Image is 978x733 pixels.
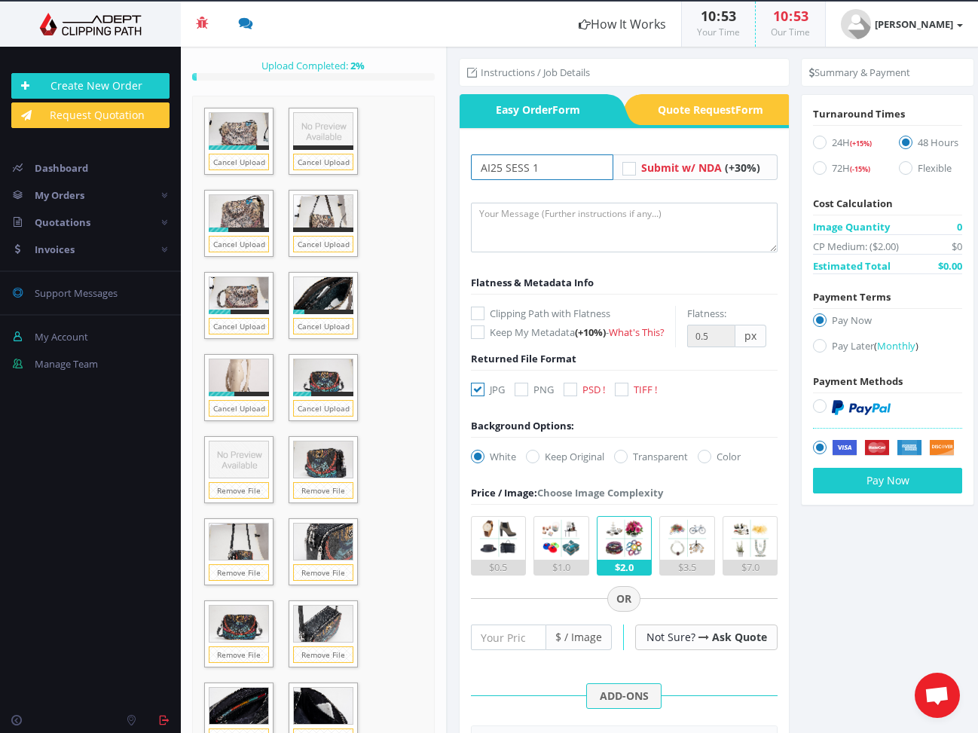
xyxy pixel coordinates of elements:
span: CP Medium: ($2.00) [813,239,899,254]
li: Summary & Payment [809,65,910,80]
img: PayPal [832,400,891,415]
div: $1.0 [534,560,588,575]
label: Flatness: [687,306,726,321]
i: Form [552,102,580,117]
label: Keep Original [526,449,604,464]
div: $7.0 [723,560,777,575]
span: $0.00 [938,258,962,273]
span: Image Quantity [813,219,890,234]
a: (+15%) [850,136,872,149]
span: 0 [957,219,962,234]
a: Aprire la chat [915,673,960,718]
label: PNG [515,382,554,397]
span: Easy Order [460,94,606,125]
a: Cancel Upload [209,400,269,417]
div: Background Options: [471,418,574,433]
span: 53 [793,7,808,25]
span: 10 [773,7,788,25]
label: Pay Later [813,338,962,359]
a: Cancel Upload [293,400,353,417]
span: Returned File Format [471,352,576,365]
img: 4.png [665,517,708,560]
label: 72H [813,160,876,181]
strong: % [348,59,365,72]
span: Monthly [877,339,915,353]
span: Quote Request [643,94,790,125]
a: What's This? [609,325,665,339]
label: Pay Now [813,313,962,333]
a: How It Works [564,2,681,47]
input: Your Price [471,625,547,650]
span: (+10%) [575,325,606,339]
span: : [716,7,721,25]
span: Flatness & Metadata Info [471,276,594,289]
label: Color [698,449,741,464]
small: Your Time [697,26,740,38]
span: PSD ! [582,383,605,396]
span: 2 [350,59,356,72]
img: Securely by Stripe [832,440,955,457]
strong: [PERSON_NAME] [875,17,953,31]
a: Remove File [293,646,353,663]
span: Turnaround Times [813,107,905,121]
span: $0 [952,239,962,254]
a: (-15%) [850,161,870,175]
div: Choose Image Complexity [471,485,663,500]
input: Your Order Title [471,154,614,180]
div: $3.5 [660,560,714,575]
label: Clipping Path with Flatness [471,306,676,321]
span: Support Messages [35,286,118,300]
a: Quote RequestForm [643,94,790,125]
label: Flexible [899,160,962,181]
span: Invoices [35,243,75,256]
a: Cancel Upload [293,318,353,334]
span: ADD-ONS [586,683,662,709]
img: 5.png [729,517,772,560]
a: Easy OrderForm [460,94,606,125]
a: Remove File [209,564,269,581]
label: Keep My Metadata - [471,325,676,340]
a: Create New Order [11,73,170,99]
span: px [735,325,766,347]
span: My Account [35,330,88,344]
span: Dashboard [35,161,88,175]
a: Ask Quote [712,630,767,644]
span: 10 [701,7,716,25]
img: user_default.jpg [841,9,871,39]
span: (+15%) [850,139,872,148]
li: Instructions / Job Details [467,65,590,80]
i: Form [735,102,763,117]
img: 1.png [477,517,520,560]
label: 24H [813,135,876,155]
span: My Orders [35,188,84,202]
span: (-15%) [850,164,870,174]
span: Payment Terms [813,290,891,304]
div: $2.0 [597,560,651,575]
span: Quotations [35,215,90,229]
span: Price / Image: [471,486,537,499]
a: Remove File [293,564,353,581]
label: JPG [471,382,505,397]
span: Manage Team [35,357,98,371]
a: Remove File [209,482,269,499]
a: Cancel Upload [293,236,353,252]
a: Remove File [209,646,269,663]
a: Request Quotation [11,102,170,128]
a: Cancel Upload [293,154,353,170]
a: Cancel Upload [209,318,269,334]
span: TIFF ! [634,383,657,396]
img: Adept Graphics [11,13,170,35]
label: White [471,449,516,464]
span: Cost Calculation [813,197,893,210]
a: Submit w/ NDA (+30%) [641,160,760,175]
a: [PERSON_NAME] [826,2,978,47]
span: $ / Image [546,625,612,650]
button: Pay Now [813,468,962,493]
img: 2.png [539,517,582,560]
span: 53 [721,7,736,25]
div: $0.5 [472,560,525,575]
a: Cancel Upload [209,154,269,170]
a: (Monthly) [874,339,918,353]
img: 3.png [603,517,646,560]
span: Submit w/ NDA [641,160,722,175]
